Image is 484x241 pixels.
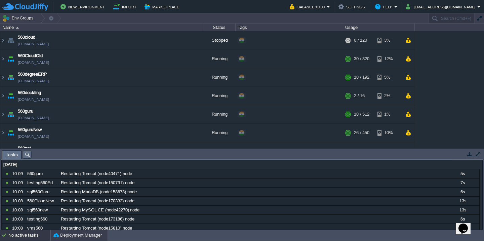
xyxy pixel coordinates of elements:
a: [DOMAIN_NAME] [18,41,49,47]
div: Tags [236,24,343,31]
button: Import [113,3,138,11]
a: 560degreeERP [18,71,47,78]
div: No active tasks [8,230,50,241]
div: 0 / 120 [354,31,367,49]
span: Restarting Tomcat (node40471) node [61,171,132,177]
button: New Environment [61,3,107,11]
div: 26 / 450 [354,124,369,142]
div: sql560new [26,206,58,214]
div: Running [202,50,236,68]
a: [DOMAIN_NAME] [18,59,49,66]
span: Restarting Tomcat (node150731) node [61,180,134,186]
img: AMDAwAAAACH5BAEAAAAALAAAAAABAAEAAAICRAEAOw== [6,87,15,105]
button: Deployment Manager [53,232,102,239]
button: Settings [338,3,367,11]
a: 560net [18,145,31,152]
div: 2 / 16 [354,142,365,160]
div: 10:09 [12,188,25,196]
button: Balance ₹0.00 [290,3,327,11]
div: 5% [377,68,399,86]
span: Restarting MySQL CE (node42270) node [61,207,139,213]
div: testing560EduBee [26,178,58,187]
div: Usage [344,24,414,31]
button: [EMAIL_ADDRESS][DOMAIN_NAME] [406,3,477,11]
div: Stopped [202,31,236,49]
img: CloudJiffy [2,3,48,11]
img: AMDAwAAAACH5BAEAAAAALAAAAAABAAEAAAICRAEAOw== [0,105,6,123]
div: Running [202,124,236,142]
div: sql560Guru [26,188,58,196]
div: 6s [446,188,479,196]
div: 13s [446,197,479,205]
div: Running [202,105,236,123]
span: Restarting Tomcat (node173186) node [61,216,134,222]
div: 560CloudNew [26,197,58,205]
div: 7s [446,178,479,187]
button: Help [375,3,394,11]
img: AMDAwAAAACH5BAEAAAAALAAAAAABAAEAAAICRAEAOw== [6,50,15,68]
span: [DOMAIN_NAME] [18,96,49,103]
div: 10:08 [12,224,25,233]
span: Restarting Tomcat (node170333) node [61,198,134,204]
a: [DOMAIN_NAME] [18,133,49,140]
img: AMDAwAAAACH5BAEAAAAALAAAAAABAAEAAAICRAEAOw== [0,124,6,142]
img: AMDAwAAAACH5BAEAAAAALAAAAAABAAEAAAICRAEAOw== [6,124,15,142]
span: Restarting MariaDB (node158673) node [61,189,137,195]
div: Running [202,142,236,160]
a: [DOMAIN_NAME] [18,78,49,84]
div: 30 / 320 [354,50,369,68]
div: 18 / 512 [354,105,369,123]
div: 4% [377,142,399,160]
button: Marketplace [145,3,181,11]
div: 560guru [26,169,58,178]
div: vms560 [26,224,58,233]
div: [DATE] [2,160,479,169]
div: 10:09 [12,178,25,187]
a: [DOMAIN_NAME] [18,115,49,121]
div: 13s [446,206,479,214]
div: 12% [377,50,399,68]
div: 10:08 [12,215,25,224]
div: testing560 [26,215,58,224]
img: AMDAwAAAACH5BAEAAAAALAAAAAABAAEAAAICRAEAOw== [0,68,6,86]
button: Env Groups [2,13,36,23]
div: 2 / 16 [354,87,365,105]
span: Tasks [6,151,18,159]
a: 560guruNew [18,126,42,133]
div: 18 / 192 [354,68,369,86]
div: 10:09 [12,169,25,178]
div: 7s [446,224,479,233]
iframe: chat widget [456,214,477,234]
img: AMDAwAAAACH5BAEAAAAALAAAAAABAAEAAAICRAEAOw== [0,31,6,49]
a: 560CloudOld [18,52,43,59]
div: Running [202,87,236,105]
img: AMDAwAAAACH5BAEAAAAALAAAAAABAAEAAAICRAEAOw== [0,50,6,68]
img: AMDAwAAAACH5BAEAAAAALAAAAAABAAEAAAICRAEAOw== [6,68,15,86]
div: Status [202,24,235,31]
div: 3% [377,31,399,49]
div: 6s [446,215,479,224]
img: AMDAwAAAACH5BAEAAAAALAAAAAABAAEAAAICRAEAOw== [6,31,15,49]
div: 2% [377,87,399,105]
div: 5s [446,169,479,178]
div: Running [202,68,236,86]
img: AMDAwAAAACH5BAEAAAAALAAAAAABAAEAAAICRAEAOw== [16,27,19,29]
img: AMDAwAAAACH5BAEAAAAALAAAAAABAAEAAAICRAEAOw== [0,87,6,105]
img: AMDAwAAAACH5BAEAAAAALAAAAAABAAEAAAICRAEAOw== [0,142,6,160]
img: AMDAwAAAACH5BAEAAAAALAAAAAABAAEAAAICRAEAOw== [6,142,15,160]
div: 10% [377,124,399,142]
a: 560guru [18,108,33,115]
div: 10:08 [12,197,25,205]
a: 560cloud [18,34,35,41]
div: Name [1,24,202,31]
img: AMDAwAAAACH5BAEAAAAALAAAAAABAAEAAAICRAEAOw== [6,105,15,123]
a: 560dockling [18,89,41,96]
span: Restarting Tomcat (node15810) node [61,225,132,231]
